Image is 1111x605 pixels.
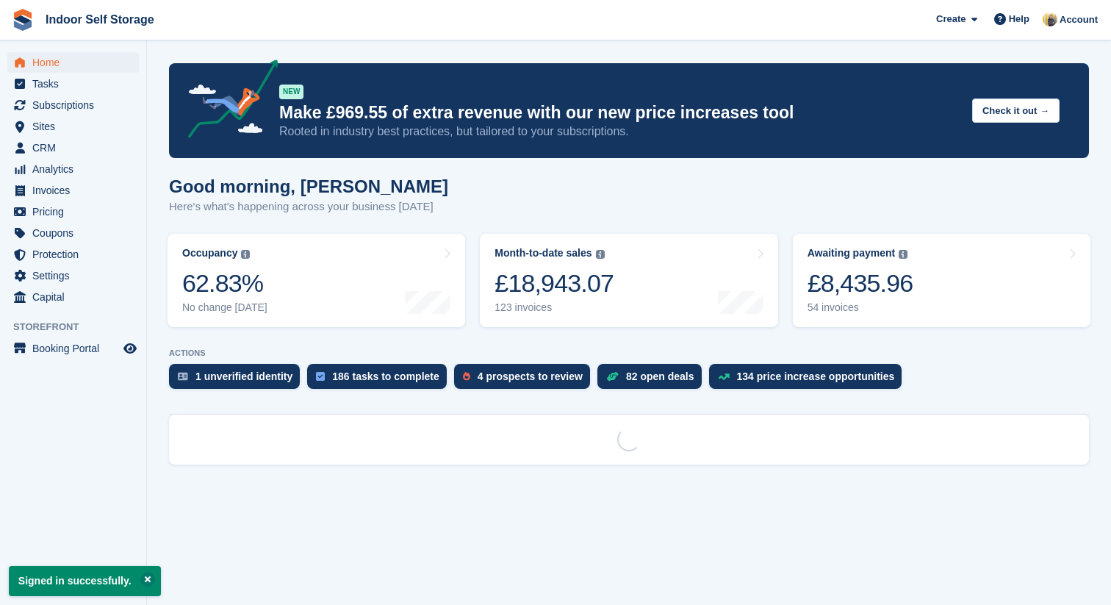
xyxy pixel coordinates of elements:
[936,12,966,26] span: Create
[709,364,910,396] a: 134 price increase opportunities
[13,320,146,334] span: Storefront
[7,201,139,222] a: menu
[463,372,470,381] img: prospect-51fa495bee0391a8d652442698ab0144808aea92771e9ea1ae160a38d050c398.svg
[7,338,139,359] a: menu
[9,566,161,596] p: Signed in successfully.
[182,268,267,298] div: 62.83%
[12,9,34,31] img: stora-icon-8386f47178a22dfd0bd8f6a31ec36ba5ce8667c1dd55bd0f319d3a0aa187defe.svg
[32,116,121,137] span: Sites
[32,159,121,179] span: Analytics
[1009,12,1029,26] span: Help
[1043,12,1057,26] img: Jo Moon
[808,268,913,298] div: £8,435.96
[195,370,292,382] div: 1 unverified identity
[597,364,709,396] a: 82 open deals
[495,247,592,259] div: Month-to-date sales
[32,74,121,94] span: Tasks
[307,364,454,396] a: 186 tasks to complete
[279,85,303,99] div: NEW
[32,287,121,307] span: Capital
[182,301,267,314] div: No change [DATE]
[169,348,1089,358] p: ACTIONS
[7,137,139,158] a: menu
[596,250,605,259] img: icon-info-grey-7440780725fd019a000dd9b08b2336e03edf1995a4989e88bcd33f0948082b44.svg
[168,234,465,327] a: Occupancy 62.83% No change [DATE]
[7,74,139,94] a: menu
[718,373,730,380] img: price_increase_opportunities-93ffe204e8149a01c8c9dc8f82e8f89637d9d84a8eef4429ea346261dce0b2c0.svg
[606,371,619,382] img: deal-1b604bf984904fb50ccaf53a9ad4b4a5d6e5aea283cecdc64d6e3604feb123c2.svg
[32,95,121,115] span: Subscriptions
[279,102,960,123] p: Make £969.55 of extra revenue with our new price increases tool
[241,250,250,259] img: icon-info-grey-7440780725fd019a000dd9b08b2336e03edf1995a4989e88bcd33f0948082b44.svg
[169,176,448,196] h1: Good morning, [PERSON_NAME]
[178,372,188,381] img: verify_identity-adf6edd0f0f0b5bbfe63781bf79b02c33cf7c696d77639b501bdc392416b5a36.svg
[32,265,121,286] span: Settings
[316,372,325,381] img: task-75834270c22a3079a89374b754ae025e5fb1db73e45f91037f5363f120a921f8.svg
[626,370,694,382] div: 82 open deals
[32,180,121,201] span: Invoices
[32,223,121,243] span: Coupons
[478,370,583,382] div: 4 prospects to review
[176,60,278,143] img: price-adjustments-announcement-icon-8257ccfd72463d97f412b2fc003d46551f7dbcb40ab6d574587a9cd5c0d94...
[1060,12,1098,27] span: Account
[495,268,614,298] div: £18,943.07
[793,234,1090,327] a: Awaiting payment £8,435.96 54 invoices
[480,234,777,327] a: Month-to-date sales £18,943.07 123 invoices
[454,364,597,396] a: 4 prospects to review
[808,247,896,259] div: Awaiting payment
[32,338,121,359] span: Booking Portal
[279,123,960,140] p: Rooted in industry best practices, but tailored to your subscriptions.
[121,340,139,357] a: Preview store
[332,370,439,382] div: 186 tasks to complete
[808,301,913,314] div: 54 invoices
[7,265,139,286] a: menu
[7,52,139,73] a: menu
[7,95,139,115] a: menu
[182,247,237,259] div: Occupancy
[32,244,121,265] span: Protection
[7,223,139,243] a: menu
[32,201,121,222] span: Pricing
[7,180,139,201] a: menu
[972,99,1060,123] button: Check it out →
[737,370,895,382] div: 134 price increase opportunities
[7,287,139,307] a: menu
[495,301,614,314] div: 123 invoices
[7,244,139,265] a: menu
[899,250,907,259] img: icon-info-grey-7440780725fd019a000dd9b08b2336e03edf1995a4989e88bcd33f0948082b44.svg
[169,198,448,215] p: Here's what's happening across your business [DATE]
[40,7,160,32] a: Indoor Self Storage
[32,52,121,73] span: Home
[169,364,307,396] a: 1 unverified identity
[7,159,139,179] a: menu
[32,137,121,158] span: CRM
[7,116,139,137] a: menu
